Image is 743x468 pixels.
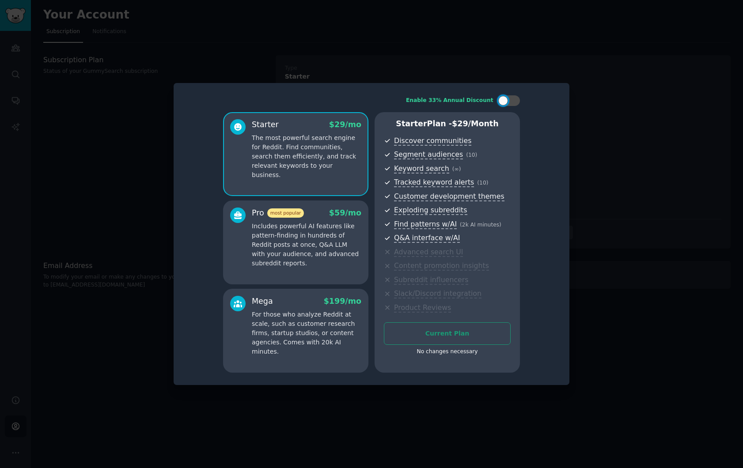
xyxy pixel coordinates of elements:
[394,136,471,146] span: Discover communities
[394,303,451,313] span: Product Reviews
[466,152,477,158] span: ( 10 )
[394,206,467,215] span: Exploding subreddits
[406,97,493,105] div: Enable 33% Annual Discount
[252,222,361,268] p: Includes powerful AI features like pattern-finding in hundreds of Reddit posts at once, Q&A LLM w...
[394,289,481,298] span: Slack/Discord integration
[452,166,461,172] span: ( ∞ )
[394,276,468,285] span: Subreddit influencers
[394,150,463,159] span: Segment audiences
[252,310,361,356] p: For those who analyze Reddit at scale, such as customer research firms, startup studios, or conte...
[252,208,304,219] div: Pro
[394,192,504,201] span: Customer development themes
[384,118,511,129] p: Starter Plan -
[452,119,499,128] span: $ 29 /month
[394,220,457,229] span: Find patterns w/AI
[394,261,489,271] span: Content promotion insights
[394,248,463,257] span: Advanced search UI
[252,133,361,180] p: The most powerful search engine for Reddit. Find communities, search them efficiently, and track ...
[329,208,361,217] span: $ 59 /mo
[384,348,511,356] div: No changes necessary
[477,180,488,186] span: ( 10 )
[394,234,460,243] span: Q&A interface w/AI
[460,222,501,228] span: ( 2k AI minutes )
[329,120,361,129] span: $ 29 /mo
[324,297,361,306] span: $ 199 /mo
[394,164,449,174] span: Keyword search
[394,178,474,187] span: Tracked keyword alerts
[252,296,273,307] div: Mega
[252,119,279,130] div: Starter
[267,208,304,218] span: most popular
